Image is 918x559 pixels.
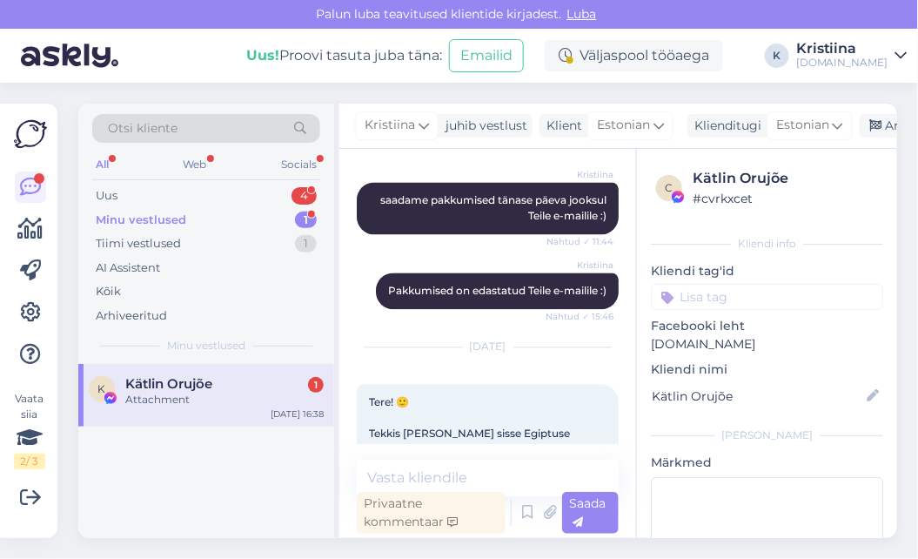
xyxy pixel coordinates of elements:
[597,116,650,135] span: Estonian
[388,285,606,298] span: Pakkumised on edastatud Teile e-mailile :)
[765,44,789,68] div: K
[295,212,317,229] div: 1
[449,39,524,72] button: Emailid
[666,181,673,194] span: c
[96,307,167,325] div: Arhiveeritud
[96,259,160,277] div: AI Assistent
[96,235,181,253] div: Tiimi vestlused
[96,283,121,300] div: Kõik
[651,335,883,354] p: [DOMAIN_NAME]
[96,212,186,229] div: Minu vestlused
[548,259,613,273] span: Kristiina
[14,118,47,151] img: Askly Logo
[651,236,883,252] div: Kliendi info
[167,338,245,354] span: Minu vestlused
[295,235,317,253] div: 1
[96,187,117,205] div: Uus
[246,47,279,64] b: Uus!
[651,360,883,379] p: Kliendi nimi
[796,56,888,70] div: [DOMAIN_NAME]
[439,117,527,135] div: juhib vestlust
[651,454,883,472] p: Märkmed
[545,40,723,71] div: Väljaspool tööaega
[539,117,582,135] div: Klient
[651,284,883,310] input: Lisa tag
[562,6,602,22] span: Luba
[776,116,829,135] span: Estonian
[693,189,878,208] div: # cvrkxcet
[651,262,883,280] p: Kliendi tag'id
[651,317,883,335] p: Facebooki leht
[125,392,324,407] div: Attachment
[365,116,415,135] span: Kristiina
[652,387,863,406] input: Lisa nimi
[291,187,317,205] div: 4
[548,169,613,182] span: Kristiina
[246,45,442,66] div: Proovi tasuta juba täna:
[796,42,908,70] a: Kristiina[DOMAIN_NAME]
[98,382,106,395] span: K
[278,153,320,176] div: Socials
[125,376,212,392] span: Kätlin Orujõe
[651,428,883,443] div: [PERSON_NAME]
[357,340,619,355] div: [DATE]
[546,236,613,249] span: Nähtud ✓ 11:44
[796,42,888,56] div: Kristiina
[693,168,878,189] div: Kätlin Orujõe
[14,454,45,469] div: 2 / 3
[14,391,45,469] div: Vaata siia
[92,153,112,176] div: All
[380,194,609,223] span: saadame pakkumised tänase päeva jooksul Teile e-mailile :)
[271,407,324,421] div: [DATE] 16:38
[357,492,506,534] div: Privaatne kommentaar
[569,495,606,529] span: Saada
[180,153,211,176] div: Web
[108,119,178,138] span: Otsi kliente
[308,377,324,393] div: 1
[546,311,613,324] span: Nähtud ✓ 15:46
[687,117,761,135] div: Klienditugi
